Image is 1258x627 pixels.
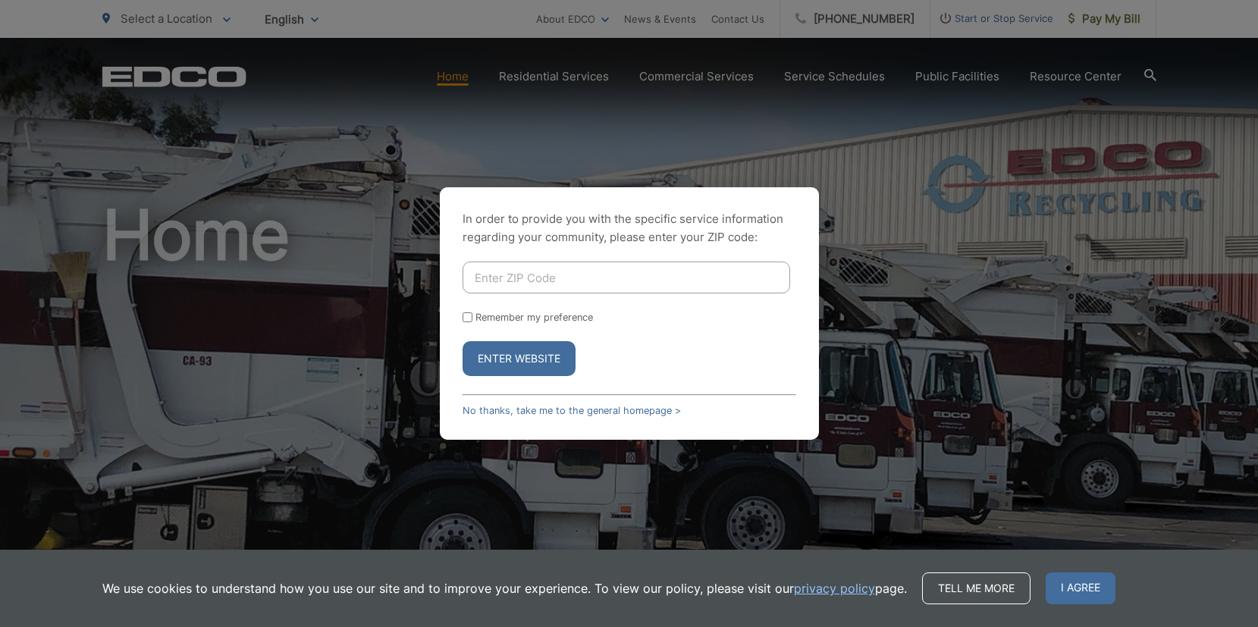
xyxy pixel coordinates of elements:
button: Enter Website [463,341,576,376]
a: Tell me more [922,572,1031,604]
input: Enter ZIP Code [463,262,790,293]
span: I agree [1046,572,1115,604]
p: We use cookies to understand how you use our site and to improve your experience. To view our pol... [102,579,907,597]
p: In order to provide you with the specific service information regarding your community, please en... [463,210,796,246]
a: No thanks, take me to the general homepage > [463,405,681,416]
a: privacy policy [794,579,875,597]
label: Remember my preference [475,312,593,323]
